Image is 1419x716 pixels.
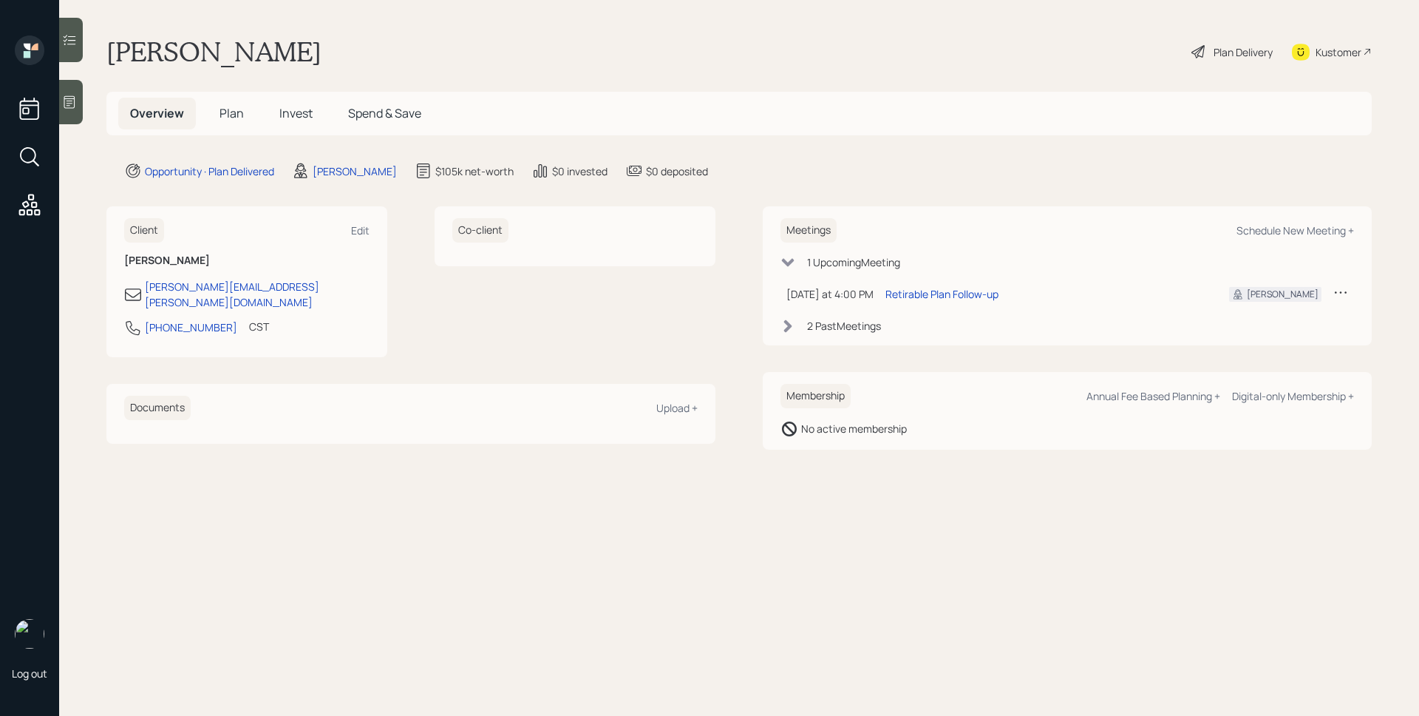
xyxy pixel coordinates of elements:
h6: [PERSON_NAME] [124,254,370,267]
span: Invest [279,105,313,121]
div: Kustomer [1316,44,1361,60]
div: Retirable Plan Follow-up [885,286,998,302]
div: $0 invested [552,163,608,179]
div: [PERSON_NAME] [1247,288,1318,301]
h1: [PERSON_NAME] [106,36,321,68]
div: Opportunity · Plan Delivered [145,163,274,179]
div: 2 Past Meeting s [807,318,881,334]
div: Upload + [656,401,698,415]
div: [PERSON_NAME][EMAIL_ADDRESS][PERSON_NAME][DOMAIN_NAME] [145,279,370,310]
div: Annual Fee Based Planning + [1086,389,1220,403]
div: CST [249,319,269,334]
span: Overview [130,105,184,121]
div: No active membership [801,421,907,436]
div: Log out [12,666,47,680]
div: Plan Delivery [1214,44,1273,60]
span: Plan [220,105,244,121]
div: [DATE] at 4:00 PM [786,286,874,302]
img: james-distasi-headshot.png [15,619,44,649]
h6: Client [124,218,164,243]
h6: Membership [780,384,851,408]
h6: Co-client [452,218,508,243]
div: $0 deposited [646,163,708,179]
h6: Meetings [780,218,837,243]
div: [PHONE_NUMBER] [145,320,237,335]
div: 1 Upcoming Meeting [807,254,900,270]
div: $105k net-worth [435,163,514,179]
h6: Documents [124,396,191,420]
span: Spend & Save [348,105,421,121]
div: Schedule New Meeting + [1236,223,1354,237]
div: Digital-only Membership + [1232,389,1354,403]
div: Edit [351,223,370,237]
div: [PERSON_NAME] [313,163,397,179]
